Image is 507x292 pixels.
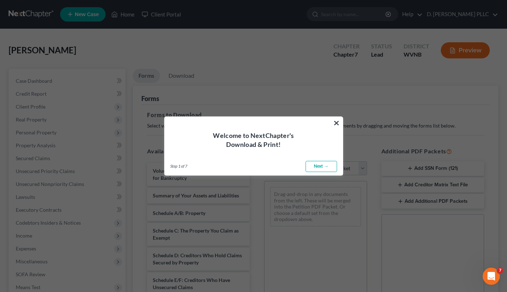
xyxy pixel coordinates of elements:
a: Next → [306,161,337,172]
span: Step 1 of 7 [170,163,187,169]
button: × [333,117,340,129]
span: 7 [497,268,503,273]
h4: Welcome to NextChapter's Download & Print! [173,131,334,149]
iframe: Intercom live chat [483,268,500,285]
